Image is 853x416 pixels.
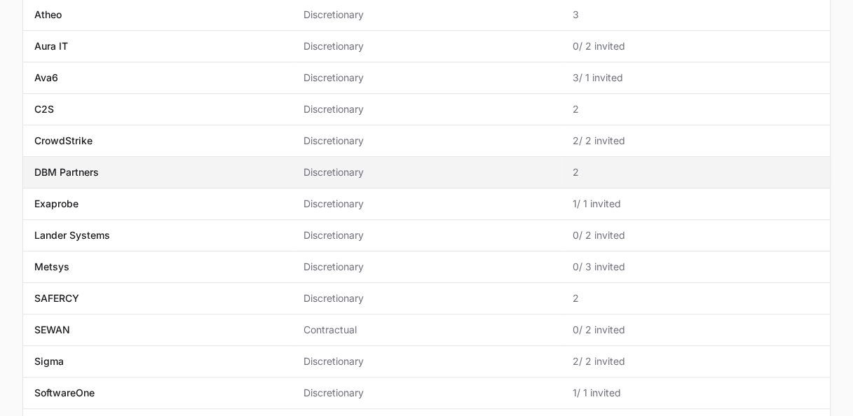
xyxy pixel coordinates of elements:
[303,291,550,305] span: Discretionary
[303,134,550,148] span: Discretionary
[34,354,64,368] p: Sigma
[303,386,550,400] span: Discretionary
[34,8,62,22] p: Atheo
[34,386,95,400] p: SoftwareOne
[572,197,819,211] span: 1 / 1 invited
[572,228,819,242] span: 0 / 2 invited
[572,102,819,116] span: 2
[303,39,550,53] span: Discretionary
[303,260,550,274] span: Discretionary
[572,8,819,22] span: 3
[303,354,550,368] span: Discretionary
[303,228,550,242] span: Discretionary
[572,71,819,85] span: 3 / 1 invited
[34,260,69,274] p: Metsys
[303,102,550,116] span: Discretionary
[34,71,58,85] p: Ava6
[303,323,550,337] span: Contractual
[303,8,550,22] span: Discretionary
[572,386,819,400] span: 1 / 1 invited
[572,134,819,148] span: 2 / 2 invited
[303,71,550,85] span: Discretionary
[303,165,550,179] span: Discretionary
[34,291,79,305] p: SAFERCY
[34,197,79,211] p: Exaprobe
[34,134,93,148] p: CrowdStrike
[34,165,99,179] p: DBM Partners
[34,39,68,53] p: Aura IT
[572,165,819,179] span: 2
[572,354,819,368] span: 2 / 2 invited
[34,228,110,242] p: Lander Systems
[572,39,819,53] span: 0 / 2 invited
[572,291,819,305] span: 2
[34,102,54,116] p: C2S
[572,260,819,274] span: 0 / 3 invited
[303,197,550,211] span: Discretionary
[34,323,70,337] p: SEWAN
[572,323,819,337] span: 0 / 2 invited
